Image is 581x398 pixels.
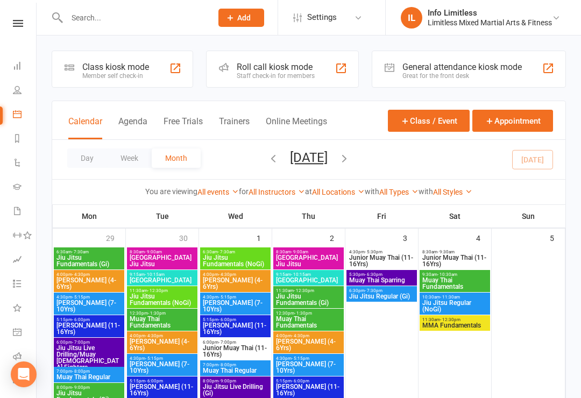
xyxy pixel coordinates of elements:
span: 12:30pm [275,311,342,316]
span: Jiu Jitsu Live Drilling (Gi) [202,383,268,396]
button: Day [67,148,107,168]
a: People [13,79,37,103]
span: Jiu Jitsu Fundamentals (Gi) [56,254,122,267]
span: 4:00pm [56,272,122,277]
button: Agenda [118,116,147,139]
span: 6:00pm [56,340,122,345]
span: [PERSON_NAME] (7-10Yrs) [202,300,268,312]
span: Jiu Jitsu Regular (NoGi) [422,300,488,312]
span: - 5:30pm [365,250,382,254]
span: - 8:00pm [218,363,236,367]
span: [PERSON_NAME] (4-6Yrs) [56,277,122,290]
div: 4 [476,229,491,246]
span: 5:15pm [202,317,268,322]
span: [GEOGRAPHIC_DATA] Jiu Jitsu [129,254,195,267]
span: 9:15am [275,272,342,277]
span: - 11:30am [440,295,460,300]
span: [PERSON_NAME] (11-16Yrs) [56,322,122,335]
span: 5:15pm [129,379,195,383]
span: Muay Thai Fundamentals [422,277,488,290]
button: Trainers [219,116,250,139]
button: Week [107,148,152,168]
span: - 5:15pm [145,356,163,361]
span: - 9:00am [291,250,308,254]
span: Settings [307,5,337,30]
strong: with [419,187,433,196]
span: 11:30am [422,317,488,322]
span: [PERSON_NAME] (7-10Yrs) [129,361,195,374]
th: Mon [53,205,126,228]
span: - 7:30pm [365,288,382,293]
span: 4:30pm [129,356,195,361]
input: Search... [63,10,204,25]
span: [PERSON_NAME] (4-6Yrs) [129,338,195,351]
span: - 6:00pm [218,317,236,322]
span: Muay Thai Regular [202,367,268,374]
a: Reports [13,127,37,152]
span: Muay Thai Fundamentals [275,316,342,329]
span: 10:30am [422,295,488,300]
th: Sun [492,205,565,228]
span: - 9:00pm [218,379,236,383]
a: Calendar [13,103,37,127]
span: - 10:15am [145,272,165,277]
span: Junior Muay Thai (11-16Yrs) [349,254,415,267]
span: [PERSON_NAME] (7-10Yrs) [56,300,122,312]
th: Sat [419,205,492,228]
th: Thu [272,205,345,228]
span: [GEOGRAPHIC_DATA] [275,277,342,283]
span: - 7:30am [72,250,89,254]
div: Limitless Mixed Martial Arts & Fitness [428,18,552,27]
div: Roll call kiosk mode [237,62,315,72]
button: Online Meetings [266,116,327,139]
span: 5:15pm [56,317,122,322]
span: Muay Thai Sparring [349,277,415,283]
span: 7:00pm [202,363,268,367]
span: Jiu Jitsu Live Drilling/Muay [DEMOGRAPHIC_DATA] Fighters [56,345,122,371]
span: - 7:00pm [72,340,90,345]
span: [GEOGRAPHIC_DATA] [129,277,195,283]
span: [PERSON_NAME] (4-6Yrs) [275,338,342,351]
div: IL [401,7,422,29]
div: 29 [106,229,125,246]
span: - 6:00pm [145,379,163,383]
div: 2 [330,229,345,246]
div: Member self check-in [82,72,149,80]
button: Appointment [472,110,553,132]
span: Muay Thai Fundamentals [129,316,195,329]
span: - 7:30am [218,250,235,254]
span: 6:30am [202,250,268,254]
span: 7:00pm [56,369,122,374]
span: [PERSON_NAME] (4-6Yrs) [202,277,268,290]
span: 11:30am [129,288,195,293]
span: Jiu Jitsu Regular (Gi) [349,293,415,300]
a: General attendance kiosk mode [13,321,37,345]
strong: at [305,187,312,196]
a: All Types [379,188,419,196]
span: [PERSON_NAME] (11-16Yrs) [129,383,195,396]
span: 12:30pm [129,311,195,316]
span: - 4:30pm [145,333,163,338]
a: All events [197,188,239,196]
span: 9:30am [422,272,488,277]
span: 8:30am [275,250,342,254]
span: [PERSON_NAME] (11-16Yrs) [202,322,268,335]
span: Jiu Jitsu Fundamentals (NoGi) [129,293,195,306]
span: - 6:00pm [292,379,309,383]
span: - 9:30am [437,250,455,254]
span: 4:00pm [275,333,342,338]
span: - 4:30pm [72,272,90,277]
div: General attendance kiosk mode [402,62,522,72]
span: - 7:00pm [218,340,236,345]
span: - 4:30pm [292,333,309,338]
a: All Instructors [249,188,305,196]
span: - 5:15pm [292,356,309,361]
div: Staff check-in for members [237,72,315,80]
span: 6:30am [56,250,122,254]
span: 4:30pm [202,295,268,300]
span: 4:30pm [56,295,122,300]
div: Great for the front desk [402,72,522,80]
a: All Locations [312,188,365,196]
span: [PERSON_NAME] (7-10Yrs) [275,361,342,374]
div: Class kiosk mode [82,62,149,72]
